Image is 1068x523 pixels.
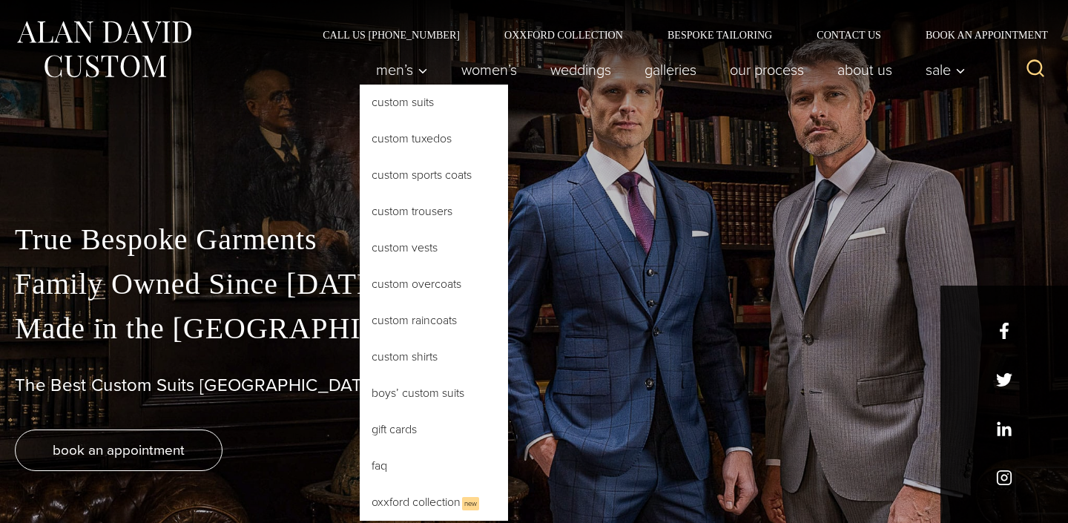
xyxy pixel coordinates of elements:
[645,30,794,40] a: Bespoke Tailoring
[360,339,508,375] a: Custom Shirts
[15,217,1053,351] p: True Bespoke Garments Family Owned Since [DATE] Made in the [GEOGRAPHIC_DATA]
[445,55,534,85] a: Women’s
[903,30,1053,40] a: Book an Appointment
[15,430,222,471] a: book an appointment
[376,62,428,77] span: Men’s
[360,85,508,120] a: Custom Suits
[482,30,645,40] a: Oxxford Collection
[360,484,508,521] a: Oxxford CollectionNew
[534,55,628,85] a: weddings
[360,266,508,302] a: Custom Overcoats
[53,439,185,461] span: book an appointment
[300,30,1053,40] nav: Secondary Navigation
[360,448,508,484] a: FAQ
[713,55,821,85] a: Our Process
[360,375,508,411] a: Boys’ Custom Suits
[360,121,508,157] a: Custom Tuxedos
[462,497,479,510] span: New
[360,194,508,229] a: Custom Trousers
[15,16,193,82] img: Alan David Custom
[300,30,482,40] a: Call Us [PHONE_NUMBER]
[926,62,966,77] span: Sale
[360,412,508,447] a: Gift Cards
[360,157,508,193] a: Custom Sports Coats
[360,55,974,85] nav: Primary Navigation
[360,303,508,338] a: Custom Raincoats
[1018,52,1053,88] button: View Search Form
[628,55,713,85] a: Galleries
[360,230,508,266] a: Custom Vests
[15,375,1053,396] h1: The Best Custom Suits [GEOGRAPHIC_DATA] Has to Offer
[794,30,903,40] a: Contact Us
[821,55,909,85] a: About Us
